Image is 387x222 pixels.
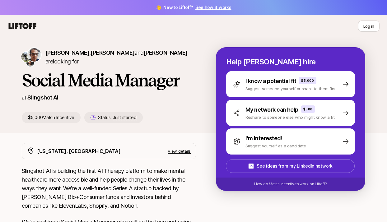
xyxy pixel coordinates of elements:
span: and [134,49,187,56]
span: Just started [113,115,137,120]
span: [PERSON_NAME] [91,49,134,56]
p: $5,000 Match Incentive [22,112,81,123]
a: See how it works [195,5,231,10]
p: My network can help [245,105,298,114]
p: Suggest yourself as a candidate [245,143,306,149]
button: See ideas from my LinkedIn network [226,159,355,173]
img: Zak Sharif [21,52,31,62]
p: See ideas from my LinkedIn network [257,162,332,170]
a: Slingshot AI [27,94,58,101]
p: are looking for [45,49,196,66]
img: Neil Parikh [27,48,41,62]
span: [PERSON_NAME] [45,49,89,56]
span: , [89,49,134,56]
p: $500 [303,107,313,112]
p: at [22,94,26,102]
p: I'm interested! [245,134,282,143]
h1: Social Media Manager [22,71,196,90]
span: 👋 New to Liftoff? [156,4,231,11]
p: I know a potential fit [245,77,296,86]
p: Reshare to someone else who might know a fit [245,114,335,120]
p: View details [168,148,191,154]
p: [US_STATE], [GEOGRAPHIC_DATA] [37,147,121,155]
p: Suggest someone yourself or share to them first [245,86,337,92]
p: How do Match Incentives work on Liftoff? [254,181,327,187]
p: Status: [98,114,136,121]
img: Andrew Frawley [26,59,34,67]
p: $5,000 [301,78,314,83]
p: Slingshot AI is building the first AI Therapy platform to make mental healthcare more accessible ... [22,167,196,210]
button: Log in [358,21,380,32]
span: [PERSON_NAME] [144,49,188,56]
p: Help [PERSON_NAME] hire [226,58,355,66]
